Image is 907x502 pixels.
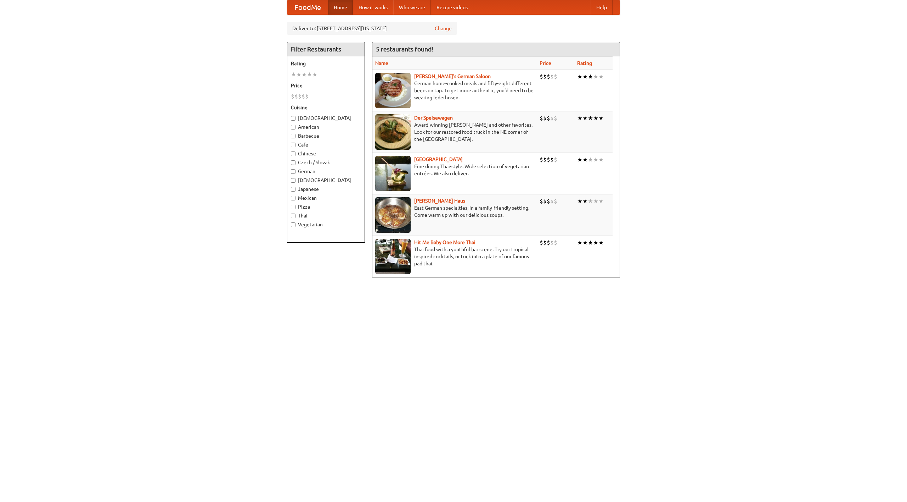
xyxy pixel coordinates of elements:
li: ★ [598,73,604,81]
a: Hit Me Baby One More Thai [414,239,475,245]
li: $ [547,73,550,81]
li: ★ [588,197,593,205]
li: $ [540,239,543,247]
li: ★ [582,73,588,81]
li: $ [540,197,543,205]
input: [DEMOGRAPHIC_DATA] [291,116,295,121]
li: ★ [593,239,598,247]
li: $ [554,156,557,164]
ng-pluralize: 5 restaurants found! [376,46,433,53]
li: ★ [588,73,593,81]
li: ★ [291,71,296,78]
div: Deliver to: [STREET_ADDRESS][US_STATE] [287,22,457,35]
li: ★ [577,114,582,122]
label: Mexican [291,194,361,202]
a: Help [591,0,613,15]
h4: Filter Restaurants [287,42,365,56]
b: Der Speisewagen [414,115,453,121]
li: $ [547,114,550,122]
li: $ [540,73,543,81]
a: Change [435,25,452,32]
li: ★ [312,71,317,78]
h5: Rating [291,60,361,67]
li: ★ [588,114,593,122]
li: $ [554,73,557,81]
a: Who we are [393,0,431,15]
li: $ [550,73,554,81]
h5: Cuisine [291,104,361,111]
a: Rating [577,60,592,66]
input: Pizza [291,205,295,209]
li: ★ [577,73,582,81]
li: $ [543,239,547,247]
input: Barbecue [291,134,295,138]
li: ★ [598,197,604,205]
li: $ [302,93,305,100]
img: babythai.jpg [375,239,411,274]
a: Home [328,0,353,15]
label: Barbecue [291,132,361,139]
a: Price [540,60,551,66]
input: Cafe [291,143,295,147]
li: ★ [588,239,593,247]
li: $ [554,197,557,205]
a: [GEOGRAPHIC_DATA] [414,156,463,162]
img: esthers.jpg [375,73,411,108]
li: ★ [296,71,302,78]
li: $ [554,239,557,247]
li: $ [550,156,554,164]
li: ★ [577,197,582,205]
li: ★ [598,156,604,164]
a: [PERSON_NAME]'s German Saloon [414,73,491,79]
input: Mexican [291,196,295,200]
label: American [291,123,361,131]
label: [DEMOGRAPHIC_DATA] [291,115,361,122]
img: kohlhaus.jpg [375,197,411,233]
label: [DEMOGRAPHIC_DATA] [291,177,361,184]
li: $ [543,156,547,164]
label: Vegetarian [291,221,361,228]
img: satay.jpg [375,156,411,191]
label: Japanese [291,186,361,193]
li: ★ [302,71,307,78]
li: ★ [582,114,588,122]
input: German [291,169,295,174]
a: Name [375,60,388,66]
li: $ [550,239,554,247]
li: $ [543,114,547,122]
label: Thai [291,212,361,219]
input: Czech / Slovak [291,160,295,165]
li: $ [550,197,554,205]
li: ★ [577,239,582,247]
a: [PERSON_NAME] Haus [414,198,465,204]
li: $ [547,197,550,205]
li: ★ [582,197,588,205]
li: $ [305,93,309,100]
p: East German specialties, in a family-friendly setting. Come warm up with our delicious soups. [375,204,534,219]
li: ★ [598,239,604,247]
input: Japanese [291,187,295,192]
li: ★ [307,71,312,78]
li: $ [540,156,543,164]
input: Chinese [291,151,295,156]
li: $ [543,197,547,205]
h5: Price [291,82,361,89]
input: Thai [291,214,295,218]
a: FoodMe [287,0,328,15]
li: ★ [598,114,604,122]
li: ★ [582,239,588,247]
p: Award-winning [PERSON_NAME] and other favorites. Look for our restored food truck in the NE corne... [375,121,534,143]
p: German home-cooked meals and fifty-eight different beers on tap. To get more authentic, you'd nee... [375,80,534,101]
li: $ [543,73,547,81]
a: Recipe videos [431,0,473,15]
a: How it works [353,0,393,15]
li: $ [550,114,554,122]
li: ★ [593,114,598,122]
li: $ [547,156,550,164]
input: [DEMOGRAPHIC_DATA] [291,178,295,183]
li: ★ [588,156,593,164]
